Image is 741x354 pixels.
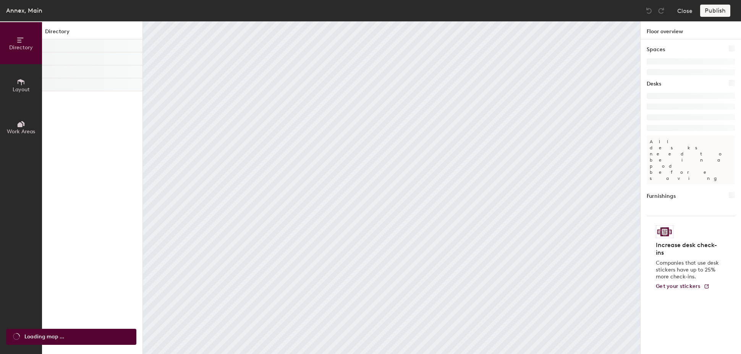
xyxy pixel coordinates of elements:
[6,6,42,15] div: Annex, Main
[13,86,30,93] span: Layout
[7,128,35,135] span: Work Areas
[647,192,676,200] h1: Furnishings
[656,283,710,290] a: Get your stickers
[143,21,640,354] canvas: Map
[656,241,721,257] h4: Increase desk check-ins
[656,283,701,289] span: Get your stickers
[641,21,741,39] h1: Floor overview
[656,225,673,238] img: Sticker logo
[677,5,692,17] button: Close
[645,7,653,15] img: Undo
[656,260,721,280] p: Companies that use desk stickers have up to 25% more check-ins.
[24,333,64,341] span: Loading map ...
[42,27,142,39] h1: Directory
[647,136,735,184] p: All desks need to be in a pod before saving
[657,7,665,15] img: Redo
[647,45,665,54] h1: Spaces
[647,80,661,88] h1: Desks
[9,44,33,51] span: Directory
